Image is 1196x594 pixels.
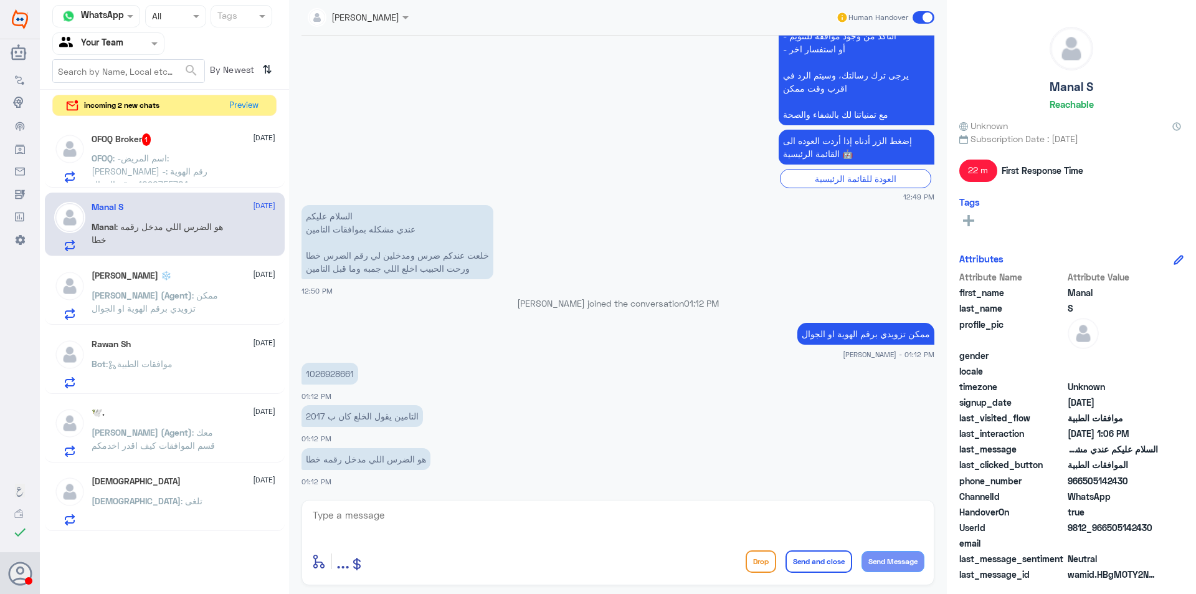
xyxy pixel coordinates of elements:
p: 15/9/2025, 1:12 PM [301,363,358,385]
span: gender [959,349,1065,362]
span: Manal [92,221,116,232]
input: Search by Name, Local etc… [53,60,204,82]
span: 22 m [959,160,997,182]
span: S [1068,302,1158,315]
span: last_interaction [959,427,1065,440]
span: [DATE] [253,406,275,417]
span: true [1068,505,1158,519]
img: defaultAdmin.png [1050,27,1093,70]
img: defaultAdmin.png [54,476,85,507]
img: defaultAdmin.png [54,271,85,302]
div: Tags [216,9,237,25]
span: 01:12 PM [301,477,331,486]
span: incoming 2 new chats [84,100,159,111]
p: 15/9/2025, 1:12 PM [301,448,430,470]
span: : ممكن تزويدي برقم الهوية او الجوال [92,290,218,314]
span: locale [959,365,1065,378]
button: Send Message [861,551,924,572]
h5: 🕊️. [92,408,105,418]
span: first_name [959,286,1065,299]
span: الموافقات الطبية [1068,458,1158,471]
h6: Attributes [959,253,1004,264]
span: 0 [1068,552,1158,565]
button: ... [336,547,349,575]
span: 2025-09-15T10:06:48.053365Z [1068,427,1158,440]
span: ... [336,550,349,572]
span: [DATE] [253,200,275,211]
span: Attribute Name [959,271,1065,284]
span: : تلغى [181,496,202,506]
span: 1 [142,133,151,146]
span: Attribute Value [1068,271,1158,284]
span: Unknown [959,119,1008,132]
img: whatsapp.png [59,7,78,26]
span: last_message [959,443,1065,456]
span: [DEMOGRAPHIC_DATA] [92,496,181,506]
img: defaultAdmin.png [54,133,85,165]
h5: Hala Abdullah ❄️ [92,271,171,281]
h5: Manal S [1050,80,1093,94]
span: By Newest [205,59,257,84]
span: : -اسم المريض: [PERSON_NAME] -رقم الهوية : 1090755784 -رقم الجوال : ‪[PHONE_NUMBER]‬ ما المطلوب؟ ... [92,153,230,255]
span: 01:12 PM [301,434,331,443]
button: Preview [224,95,263,116]
span: : موافقات الطبية [106,358,173,369]
h5: Rawan Sh [92,339,131,350]
button: Drop [746,550,776,573]
i: ⇅ [262,59,272,80]
span: [PERSON_NAME] - 01:12 PM [843,349,934,360]
h5: Manal S [92,202,123,213]
span: 966505142430 [1068,474,1158,487]
span: null [1068,537,1158,550]
span: موافقات الطبية [1068,411,1158,424]
span: 9812_966505142430 [1068,521,1158,534]
span: profile_pic [959,318,1065,347]
span: null [1068,365,1158,378]
span: phone_number [959,474,1065,487]
span: [DATE] [253,474,275,486]
span: 2025-09-15T09:49:30.919Z [1068,396,1158,409]
span: [DATE] [253,269,275,280]
p: [PERSON_NAME] joined the conversation [301,297,934,310]
h6: Tags [959,196,980,208]
span: null [1068,349,1158,362]
img: defaultAdmin.png [54,202,85,233]
h5: سبحان الله [92,476,181,487]
span: UserId [959,521,1065,534]
span: signup_date [959,396,1065,409]
div: العودة للقائمة الرئيسية [780,169,931,188]
img: Widebot Logo [12,9,28,29]
span: OFOQ [92,153,113,163]
span: 01:12 PM [684,298,719,309]
span: 2 [1068,490,1158,503]
span: last_clicked_button [959,458,1065,471]
span: last_message_id [959,568,1065,581]
span: last_visited_flow [959,411,1065,424]
img: defaultAdmin.png [1068,318,1099,349]
span: Unknown [1068,380,1158,393]
span: Human Handover [848,12,908,23]
span: last_name [959,302,1065,315]
span: [DATE] [253,337,275,348]
span: 12:49 PM [903,191,934,202]
span: search [184,63,199,78]
span: HandoverOn [959,505,1065,519]
img: defaultAdmin.png [54,339,85,370]
span: Bot [92,358,106,369]
span: ChannelId [959,490,1065,503]
span: [DATE] [253,132,275,143]
span: 01:12 PM [301,392,331,400]
span: timezone [959,380,1065,393]
p: 15/9/2025, 1:12 PM [797,323,934,345]
span: 12:50 PM [301,287,333,295]
button: Avatar [8,562,32,585]
p: 15/9/2025, 12:49 PM [779,130,934,165]
img: yourTeam.svg [59,34,78,53]
button: Send and close [785,550,852,573]
span: Subscription Date : [DATE] [959,132,1184,145]
span: wamid.HBgMOTY2NTA1MTQyNDMwFQIAEhgUM0E3MDEyMzcxQTRCODQ2NEJBQTcA [1068,568,1158,581]
p: 15/9/2025, 1:12 PM [301,405,423,427]
button: search [184,60,199,81]
i: check [12,525,27,540]
span: [PERSON_NAME] (Agent) [92,427,192,438]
